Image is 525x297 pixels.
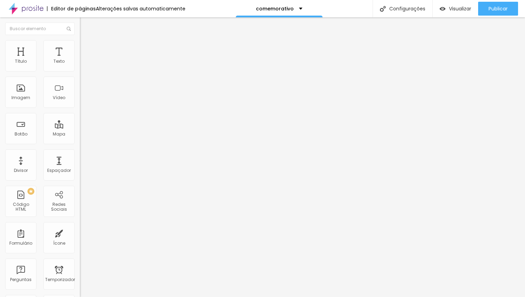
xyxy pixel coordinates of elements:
font: Visualizar [449,5,471,12]
font: Temporizador [45,277,75,282]
font: Divisor [14,167,28,173]
font: Código HTML [13,201,29,212]
font: Editor de páginas [51,5,96,12]
font: Ícone [53,240,65,246]
font: Título [15,58,27,64]
img: Ícone [67,27,71,31]
input: Buscar elemento [5,23,75,35]
font: Espaçador [47,167,71,173]
button: Publicar [478,2,518,16]
font: Configurações [389,5,425,12]
font: Formulário [9,240,32,246]
img: Ícone [380,6,386,12]
font: comemorativo [256,5,294,12]
font: Publicar [489,5,508,12]
font: Imagem [11,95,30,101]
button: Visualizar [433,2,478,16]
font: Texto [53,58,65,64]
img: view-1.svg [440,6,445,12]
font: Perguntas [10,277,32,282]
iframe: Editor [80,17,525,297]
font: Vídeo [53,95,65,101]
font: Botão [15,131,27,137]
font: Alterações salvas automaticamente [96,5,185,12]
font: Redes Sociais [51,201,67,212]
font: Mapa [53,131,65,137]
